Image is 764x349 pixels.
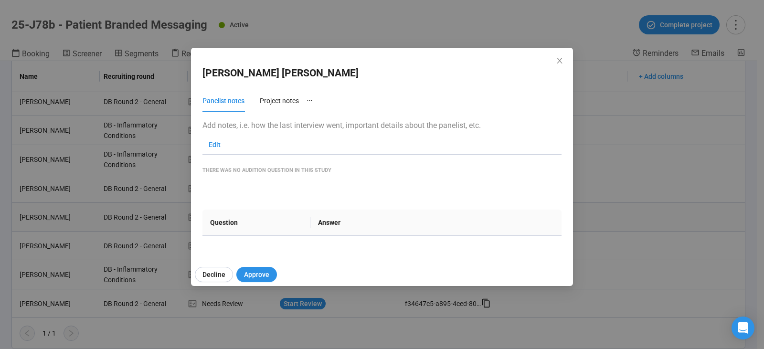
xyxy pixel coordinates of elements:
button: Edit [202,137,223,152]
h2: [PERSON_NAME] [PERSON_NAME] [202,65,359,81]
div: Open Intercom Messenger [732,317,754,339]
button: Close [554,56,565,66]
th: Question [202,210,310,236]
p: Add notes, i.e. how the last interview went, important details about the panelist, etc. [202,119,562,131]
button: Approve [236,267,277,282]
span: Decline [202,269,225,280]
span: Edit [209,139,221,150]
button: ellipsis [299,86,320,116]
span: Approve [244,269,269,280]
th: Answer [310,210,562,236]
span: ellipsis [307,97,313,104]
span: close [556,57,563,64]
div: Project notes [260,95,299,106]
button: Decline [195,267,233,282]
div: Panelist notes [202,95,244,106]
div: There was no audition question in this study [202,166,562,174]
